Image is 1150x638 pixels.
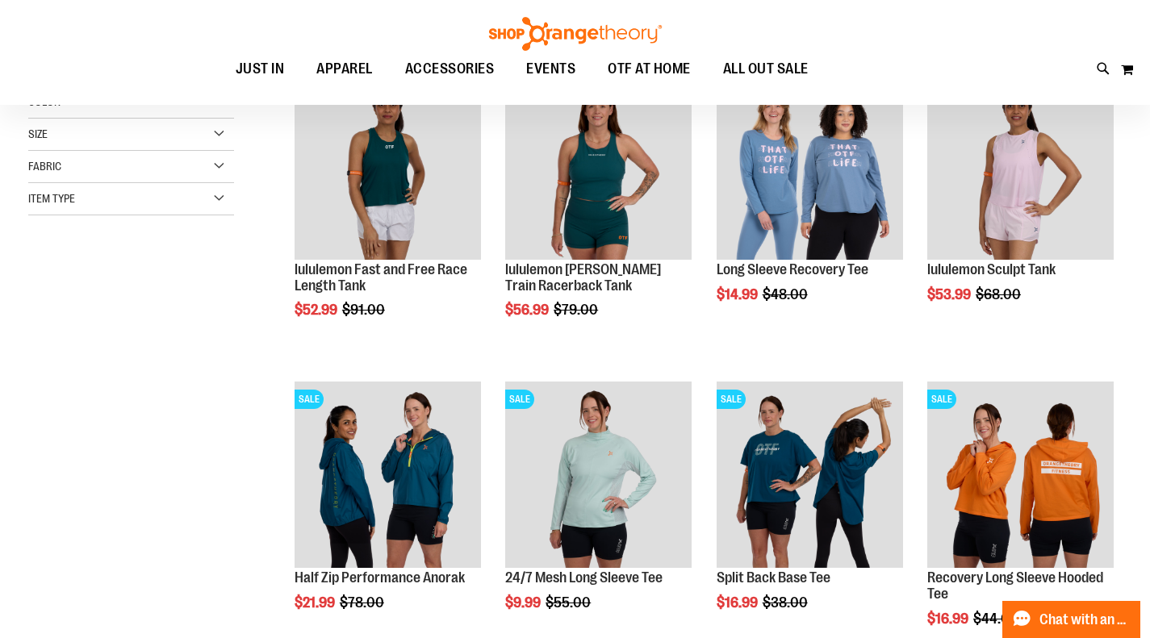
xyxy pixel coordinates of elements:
[717,261,868,277] a: Long Sleeve Recovery Tee
[526,51,575,87] span: EVENTS
[505,73,692,262] a: lululemon Wunder Train Racerback TankSALE
[505,261,661,294] a: lululemon [PERSON_NAME] Train Racerback Tank
[236,51,285,87] span: JUST IN
[497,65,700,360] div: product
[295,302,340,318] span: $52.99
[505,390,534,409] span: SALE
[1002,601,1141,638] button: Chat with an Expert
[505,382,692,568] img: 24/7 Mesh Long Sleeve Tee
[295,382,481,570] a: Half Zip Performance AnorakSALE
[717,382,903,568] img: Split Back Base Tee
[723,51,809,87] span: ALL OUT SALE
[976,286,1023,302] span: $68.00
[608,51,691,87] span: OTF AT HOME
[927,569,1103,602] a: Recovery Long Sleeve Hooded Tee
[505,73,692,260] img: lululemon Wunder Train Racerback Tank
[554,302,600,318] span: $79.00
[28,160,61,173] span: Fabric
[405,51,495,87] span: ACCESSORIES
[709,65,911,344] div: product
[28,127,48,140] span: Size
[763,286,810,302] span: $48.00
[927,382,1114,568] img: Main Image of Recovery Long Sleeve Hooded Tee
[919,65,1122,344] div: product
[763,594,810,611] span: $38.00
[717,382,903,570] a: Split Back Base TeeSALE
[505,594,543,611] span: $9.99
[295,594,337,611] span: $21.99
[28,192,75,205] span: Item Type
[295,390,324,409] span: SALE
[973,611,1021,627] span: $44.00
[295,261,467,294] a: lululemon Fast and Free Race Length Tank
[340,594,387,611] span: $78.00
[717,569,830,586] a: Split Back Base Tee
[717,73,903,260] img: Main of 2024 AUGUST Long Sleeve Recovery Tee
[927,390,956,409] span: SALE
[295,569,465,586] a: Half Zip Performance Anorak
[505,382,692,570] a: 24/7 Mesh Long Sleeve TeeSALE
[316,51,373,87] span: APPAREL
[505,569,663,586] a: 24/7 Mesh Long Sleeve Tee
[927,73,1114,260] img: Main Image of 1538347
[295,73,481,262] a: Main view of 2024 August lululemon Fast and Free Race Length TankSALE
[927,611,971,627] span: $16.99
[295,73,481,260] img: Main view of 2024 August lululemon Fast and Free Race Length Tank
[295,382,481,568] img: Half Zip Performance Anorak
[927,286,973,302] span: $53.99
[717,73,903,262] a: Main of 2024 AUGUST Long Sleeve Recovery TeeSALE
[927,261,1056,277] a: lululemon Sculpt Tank
[717,286,760,302] span: $14.99
[546,594,593,611] span: $55.00
[1039,612,1131,628] span: Chat with an Expert
[927,382,1114,570] a: Main Image of Recovery Long Sleeve Hooded TeeSALE
[505,302,551,318] span: $56.99
[717,390,746,409] span: SALE
[286,65,489,360] div: product
[487,17,664,51] img: Shop Orangetheory
[717,594,760,611] span: $16.99
[342,302,387,318] span: $91.00
[927,73,1114,262] a: Main Image of 1538347SALE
